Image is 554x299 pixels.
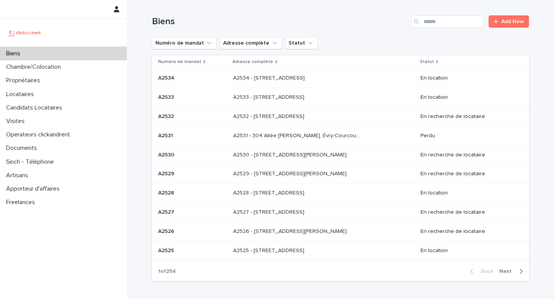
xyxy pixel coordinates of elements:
[152,241,529,260] tr: A2525A2525 A2525 - [STREET_ADDRESS]A2525 - [STREET_ADDRESS] En location
[3,104,68,111] p: Candidats Locataires
[233,131,363,139] p: A2531 - 304 Allée Pablo Neruda, Évry-Courcouronnes 91000
[3,91,40,98] p: Locataires
[152,262,182,281] p: 1 of 254
[496,268,529,275] button: Next
[421,190,517,196] p: En location
[3,158,60,166] p: Sinch - Téléphone
[233,188,306,196] p: A2528 - [STREET_ADDRESS]
[477,269,493,274] span: Back
[3,185,66,193] p: Apporteur d'affaires
[158,112,175,120] p: A2532
[421,152,517,158] p: En recherche de locataire
[6,25,43,40] img: UCB0brd3T0yccxBKYDjQ
[152,203,529,222] tr: A2527A2527 A2527 - [STREET_ADDRESS]A2527 - [STREET_ADDRESS] En recherche de locataire
[3,63,67,71] p: Chambre/Colocation
[411,15,484,28] input: Search
[421,75,517,81] p: En location
[152,37,217,49] button: Numéro de mandat
[158,208,176,216] p: A2527
[421,228,517,235] p: En recherche de locataire
[152,184,529,203] tr: A2528A2528 A2528 - [STREET_ADDRESS]A2528 - [STREET_ADDRESS] En location
[158,150,176,158] p: A2530
[3,199,41,206] p: Freelances
[3,50,27,57] p: Biens
[152,107,529,126] tr: A2532A2532 A2532 - [STREET_ADDRESS]A2532 - [STREET_ADDRESS] En recherche de locataire
[233,112,306,120] p: A2532 - [STREET_ADDRESS]
[233,93,306,101] p: A2533 - [STREET_ADDRESS]
[158,58,201,66] p: Numéro de mandat
[421,209,517,216] p: En recherche de locataire
[421,248,517,254] p: En location
[285,37,318,49] button: Statut
[152,69,529,88] tr: A2534A2534 A2534 - [STREET_ADDRESS]A2534 - [STREET_ADDRESS] En location
[233,208,306,216] p: A2527 - [STREET_ADDRESS]
[220,37,282,49] button: Adresse complète
[152,88,529,107] tr: A2533A2533 A2533 - [STREET_ADDRESS]A2533 - [STREET_ADDRESS] En location
[233,73,306,81] p: A2534 - 134 Cours Aquitaine, Boulogne-Billancourt 92100
[152,222,529,241] tr: A2526A2526 A2526 - [STREET_ADDRESS][PERSON_NAME]A2526 - [STREET_ADDRESS][PERSON_NAME] En recherch...
[3,118,31,125] p: Visites
[3,145,43,152] p: Documents
[152,16,408,27] h1: Biens
[152,145,529,164] tr: A2530A2530 A2530 - [STREET_ADDRESS][PERSON_NAME]A2530 - [STREET_ADDRESS][PERSON_NAME] En recherch...
[233,150,348,158] p: A2530 - [STREET_ADDRESS][PERSON_NAME]
[232,58,273,66] p: Adresse complète
[3,172,34,179] p: Artisans
[464,268,496,275] button: Back
[152,164,529,184] tr: A2529A2529 A2529 - [STREET_ADDRESS][PERSON_NAME]A2529 - [STREET_ADDRESS][PERSON_NAME] En recherch...
[158,131,175,139] p: A2531
[499,269,516,274] span: Next
[420,58,434,66] p: Statut
[158,246,175,254] p: A2525
[3,77,46,84] p: Propriétaires
[233,227,348,235] p: A2526 - [STREET_ADDRESS][PERSON_NAME]
[421,94,517,101] p: En location
[489,15,529,28] a: Add New
[501,19,524,24] span: Add New
[152,126,529,145] tr: A2531A2531 A2531 - 304 Allée [PERSON_NAME], Évry-Courcouronnes 91000A2531 - 304 Allée [PERSON_NAM...
[158,93,175,101] p: A2533
[233,246,306,254] p: A2525 - [STREET_ADDRESS]
[158,73,176,81] p: A2534
[158,227,176,235] p: A2526
[3,131,76,138] p: Operateurs clickandrent
[158,188,176,196] p: A2528
[233,169,348,177] p: A2529 - 14 rue Honoré de Balzac, Garges-lès-Gonesse 95140
[158,169,176,177] p: A2529
[421,113,517,120] p: En recherche de locataire
[421,171,517,177] p: En recherche de locataire
[421,133,517,139] p: Perdu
